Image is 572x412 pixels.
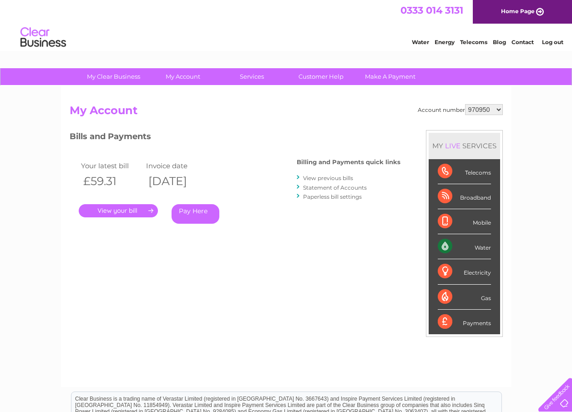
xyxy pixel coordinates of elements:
a: Make A Payment [353,68,428,85]
a: . [79,204,158,217]
a: Pay Here [172,204,219,224]
a: Telecoms [460,39,487,45]
h3: Bills and Payments [70,130,400,146]
a: Blog [493,39,506,45]
a: Log out [542,39,563,45]
a: Contact [511,39,534,45]
div: Telecoms [438,159,491,184]
div: Mobile [438,209,491,234]
a: Statement of Accounts [303,184,367,191]
div: Electricity [438,259,491,284]
div: Payments [438,310,491,334]
a: Paperless bill settings [303,193,362,200]
a: My Account [145,68,220,85]
div: Water [438,234,491,259]
a: My Clear Business [76,68,151,85]
td: Your latest bill [79,160,144,172]
a: Customer Help [283,68,359,85]
div: Clear Business is a trading name of Verastar Limited (registered in [GEOGRAPHIC_DATA] No. 3667643... [71,5,501,44]
div: Account number [418,104,503,115]
a: Water [412,39,429,45]
div: Gas [438,285,491,310]
th: [DATE] [144,172,209,191]
td: Invoice date [144,160,209,172]
h4: Billing and Payments quick links [297,159,400,166]
a: 0333 014 3131 [400,5,463,16]
h2: My Account [70,104,503,121]
div: MY SERVICES [429,133,500,159]
img: logo.png [20,24,66,51]
a: Services [214,68,289,85]
div: LIVE [443,141,462,150]
a: View previous bills [303,175,353,181]
a: Energy [435,39,455,45]
div: Broadband [438,184,491,209]
th: £59.31 [79,172,144,191]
